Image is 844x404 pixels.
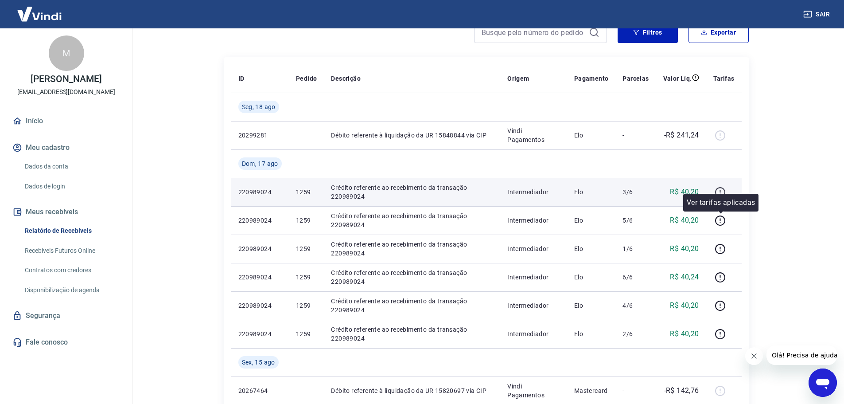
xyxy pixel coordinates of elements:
p: 1/6 [622,244,649,253]
a: Disponibilização de agenda [21,281,122,299]
a: Dados da conta [21,157,122,176]
p: 1259 [296,216,317,225]
div: M [49,35,84,71]
a: Início [11,111,122,131]
p: 220989024 [238,188,282,196]
p: Elo [574,244,609,253]
p: R$ 40,20 [670,329,699,339]
p: 1259 [296,329,317,338]
p: Intermediador [507,244,560,253]
p: Crédito referente ao recebimento da transação 220989024 [331,268,493,286]
p: Intermediador [507,188,560,196]
button: Meu cadastro [11,138,122,157]
p: 1259 [296,244,317,253]
p: Mastercard [574,386,609,395]
p: 220989024 [238,244,282,253]
p: [PERSON_NAME] [31,75,101,84]
p: -R$ 241,24 [664,130,699,141]
p: 3/6 [622,188,649,196]
p: ID [238,74,245,83]
p: 2/6 [622,329,649,338]
p: Valor Líq. [663,74,692,83]
button: Meus recebíveis [11,202,122,222]
p: Débito referente à liquidação da UR 15848844 via CIP [331,131,493,140]
p: 6/6 [622,273,649,282]
iframe: Botão para abrir a janela de mensagens [809,369,837,397]
p: Tarifas [713,74,735,83]
p: R$ 40,20 [670,187,699,197]
p: Vindi Pagamentos [507,126,560,144]
span: Olá! Precisa de ajuda? [5,6,74,13]
p: Débito referente à liquidação da UR 15820697 via CIP [331,386,493,395]
a: Fale conosco [11,333,122,352]
p: Intermediador [507,273,560,282]
p: 1259 [296,301,317,310]
p: -R$ 142,76 [664,385,699,396]
p: Crédito referente ao recebimento da transação 220989024 [331,212,493,229]
span: Seg, 18 ago [242,102,276,111]
p: Crédito referente ao recebimento da transação 220989024 [331,297,493,314]
p: Ver tarifas aplicadas [687,197,755,208]
p: Intermediador [507,301,560,310]
button: Sair [801,6,833,23]
p: 220989024 [238,329,282,338]
span: Sex, 15 ago [242,358,275,367]
p: 1259 [296,273,317,282]
p: Intermediador [507,216,560,225]
p: Descrição [331,74,361,83]
p: - [622,386,649,395]
p: R$ 40,24 [670,272,699,282]
p: 220989024 [238,216,282,225]
p: Elo [574,188,609,196]
p: Elo [574,216,609,225]
p: Elo [574,273,609,282]
p: Elo [574,301,609,310]
p: 5/6 [622,216,649,225]
iframe: Mensagem da empresa [766,345,837,365]
p: 220989024 [238,301,282,310]
p: [EMAIL_ADDRESS][DOMAIN_NAME] [17,87,115,97]
p: Parcelas [622,74,649,83]
p: R$ 40,20 [670,300,699,311]
p: Elo [574,329,609,338]
p: Crédito referente ao recebimento da transação 220989024 [331,240,493,258]
a: Recebíveis Futuros Online [21,242,122,260]
p: 1259 [296,188,317,196]
a: Segurança [11,306,122,326]
p: Crédito referente ao recebimento da transação 220989024 [331,325,493,343]
p: 4/6 [622,301,649,310]
p: 220989024 [238,273,282,282]
p: Pedido [296,74,317,83]
p: R$ 40,20 [670,215,699,226]
a: Contratos com credores [21,261,122,279]
p: 20267464 [238,386,282,395]
p: R$ 40,20 [670,243,699,254]
span: Dom, 17 ago [242,159,278,168]
button: Filtros [618,22,678,43]
iframe: Fechar mensagem [745,347,763,365]
img: Vindi [11,0,68,27]
button: Exportar [688,22,749,43]
a: Relatório de Recebíveis [21,222,122,240]
p: Crédito referente ao recebimento da transação 220989024 [331,183,493,201]
p: - [622,131,649,140]
p: Elo [574,131,609,140]
p: 20299281 [238,131,282,140]
p: Pagamento [574,74,609,83]
input: Busque pelo número do pedido [482,26,585,39]
p: Origem [507,74,529,83]
p: Vindi Pagamentos [507,382,560,400]
p: Intermediador [507,329,560,338]
a: Dados de login [21,177,122,196]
